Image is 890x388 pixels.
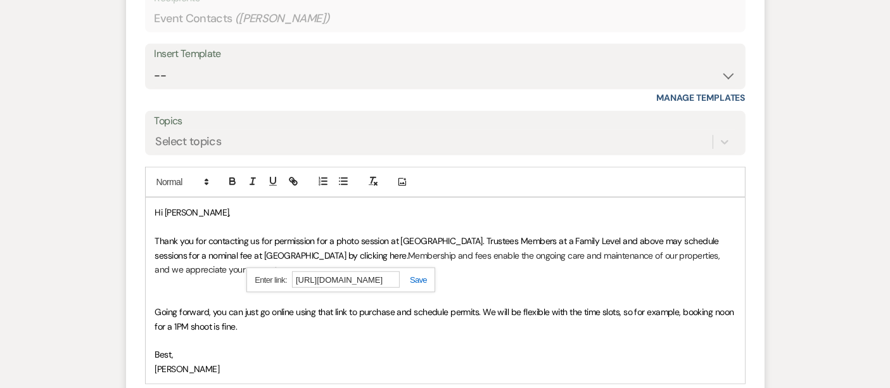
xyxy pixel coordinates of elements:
span: Hi [PERSON_NAME], [155,207,231,218]
span: Going forward, you can just go online using that link to purchase and schedule permits. We will b... [155,306,737,332]
div: Select topics [156,134,222,151]
span: [PERSON_NAME] [155,363,220,375]
span: Best, [155,349,174,360]
input: https://quilljs.com [292,271,400,288]
p: Membership and fees enable the ongoing care and maintenance of our properties, and we appreciate ... [155,234,735,276]
span: Thank you for contacting us for permission for a photo session at [GEOGRAPHIC_DATA]. Trustees Mem... [155,235,722,261]
span: ( [PERSON_NAME] ) [235,10,330,27]
a: Manage Templates [657,92,746,103]
div: Event Contacts [155,6,736,31]
div: Insert Template [155,45,736,63]
label: Topics [155,112,736,131]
